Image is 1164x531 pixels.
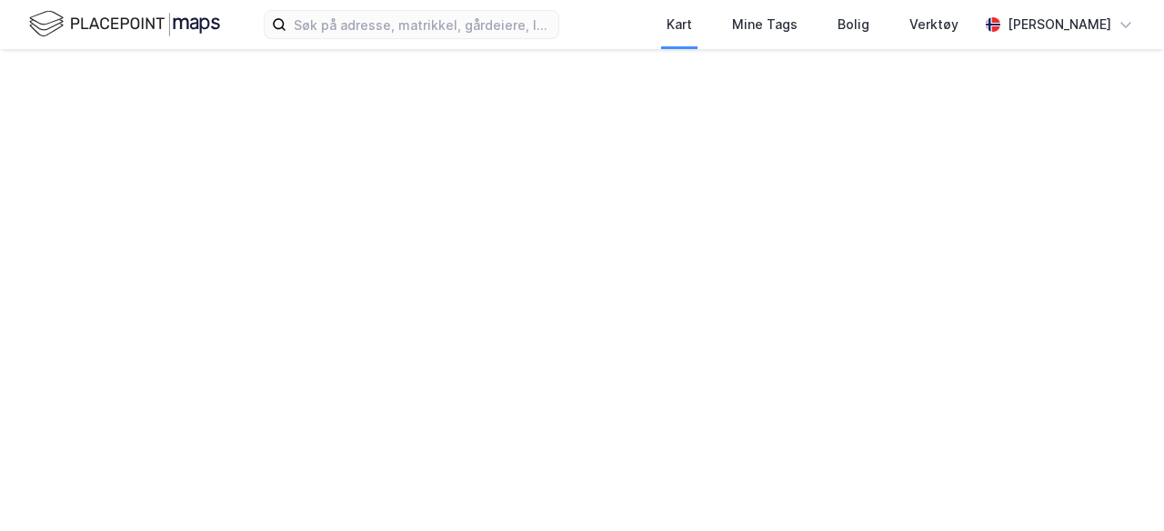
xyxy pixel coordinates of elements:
[1073,444,1164,531] iframe: Chat Widget
[667,14,692,35] div: Kart
[909,14,958,35] div: Verktøy
[286,11,558,38] input: Søk på adresse, matrikkel, gårdeiere, leietakere eller personer
[1073,444,1164,531] div: Kontrollprogram for chat
[838,14,869,35] div: Bolig
[1008,14,1111,35] div: [PERSON_NAME]
[29,8,220,40] img: logo.f888ab2527a4732fd821a326f86c7f29.svg
[732,14,798,35] div: Mine Tags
